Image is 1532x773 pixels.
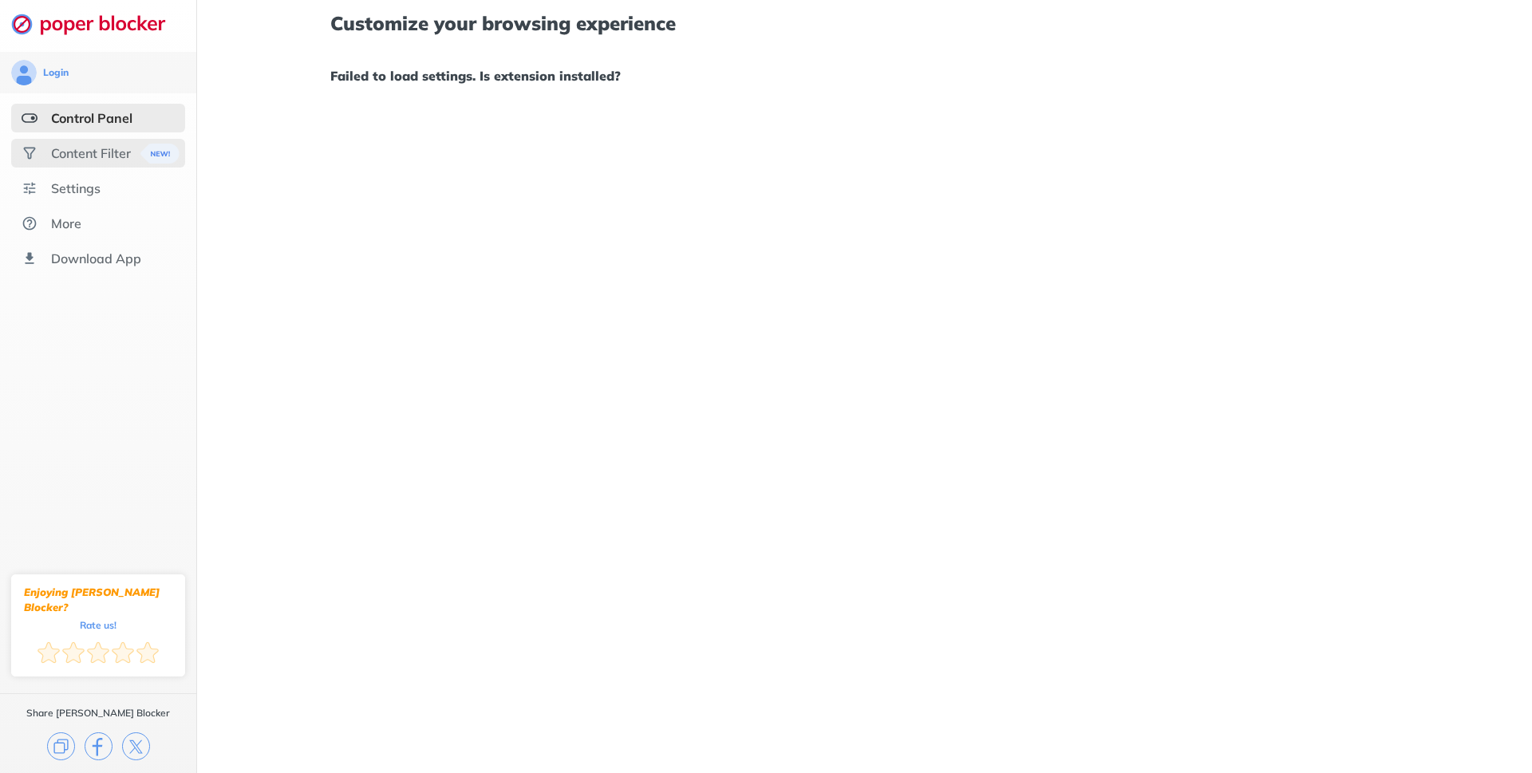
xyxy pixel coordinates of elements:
[22,180,38,196] img: settings.svg
[24,585,172,615] div: Enjoying [PERSON_NAME] Blocker?
[26,707,170,720] div: Share [PERSON_NAME] Blocker
[51,215,81,231] div: More
[22,215,38,231] img: about.svg
[122,732,150,760] img: x.svg
[22,145,38,161] img: social.svg
[47,732,75,760] img: copy.svg
[43,66,69,79] div: Login
[330,13,1398,34] h1: Customize your browsing experience
[51,110,132,126] div: Control Panel
[85,732,113,760] img: facebook.svg
[22,110,38,126] img: features-selected.svg
[51,180,101,196] div: Settings
[140,144,180,164] img: menuBanner.svg
[11,13,183,35] img: logo-webpage.svg
[51,250,141,266] div: Download App
[51,145,131,161] div: Content Filter
[330,65,1398,86] h1: Failed to load settings. Is extension installed?
[80,621,116,629] div: Rate us!
[11,60,37,85] img: avatar.svg
[22,250,38,266] img: download-app.svg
